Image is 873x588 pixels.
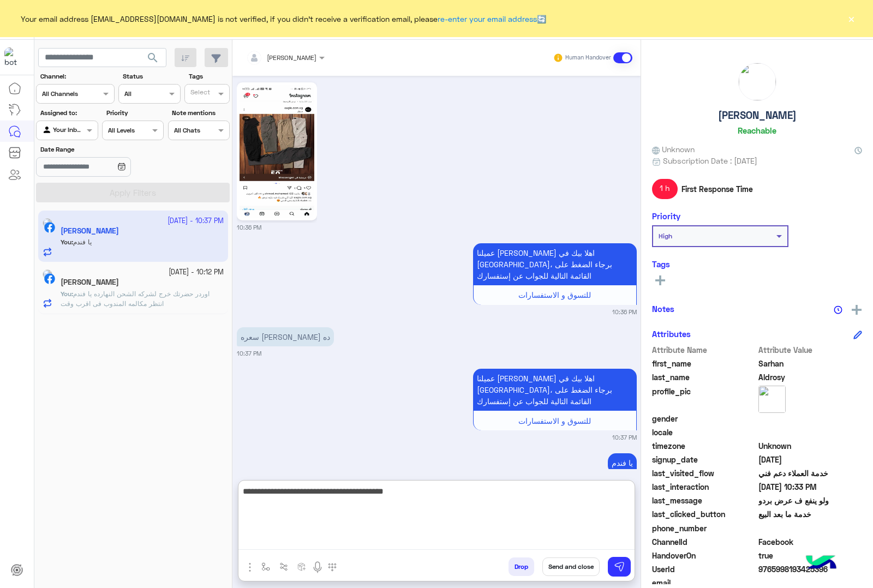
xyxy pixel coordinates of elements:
[652,386,756,411] span: profile_pic
[237,223,261,232] small: 10:36 PM
[758,550,863,561] span: true
[509,557,534,576] button: Drop
[267,53,316,62] span: [PERSON_NAME]
[565,53,611,62] small: Human Handover
[61,290,73,298] b: :
[293,557,311,575] button: create order
[802,544,840,583] img: hulul-logo.png
[189,87,210,100] div: Select
[652,259,862,269] h6: Tags
[106,108,163,118] label: Priority
[237,349,261,358] small: 10:37 PM
[758,536,863,548] span: 0
[652,550,756,561] span: HandoverOn
[608,453,637,472] p: 29/9/2025, 10:37 PM
[123,71,179,81] label: Status
[652,304,674,314] h6: Notes
[758,371,863,383] span: Aldrosy
[140,48,166,71] button: search
[279,562,288,571] img: Trigger scenario
[758,454,863,465] span: 2025-09-22T16:12:26.512Z
[61,278,119,287] h5: Amel William
[758,413,863,424] span: null
[36,183,230,202] button: Apply Filters
[40,145,163,154] label: Date Range
[758,508,863,520] span: خدمة ما بعد البيع
[243,561,256,574] img: send attachment
[652,523,756,534] span: phone_number
[169,267,224,278] small: [DATE] - 10:12 PM
[652,371,756,383] span: last_name
[237,327,334,346] p: 29/9/2025, 10:37 PM
[652,143,695,155] span: Unknown
[652,454,756,465] span: signup_date
[4,47,24,67] img: 713415422032625
[518,290,591,299] span: للتسوق و الاستفسارات
[652,440,756,452] span: timezone
[40,71,113,81] label: Channel:
[663,155,757,166] span: Subscription Date : [DATE]
[40,108,97,118] label: Assigned to:
[846,13,857,24] button: ×
[652,358,756,369] span: first_name
[473,369,637,411] p: 29/9/2025, 10:37 PM
[681,183,753,195] span: First Response Time
[518,416,591,425] span: للتسوق و الاستفسارات
[652,563,756,575] span: UserId
[758,344,863,356] span: Attribute Value
[652,536,756,548] span: ChannelId
[758,523,863,534] span: null
[758,358,863,369] span: Sarhan
[758,440,863,452] span: Unknown
[21,13,546,25] span: Your email address [EMAIL_ADDRESS][DOMAIN_NAME] is not verified, if you didn't receive a verifica...
[311,561,324,574] img: send voice note
[652,211,680,221] h6: Priority
[189,71,229,81] label: Tags
[652,481,756,493] span: last_interaction
[652,508,756,520] span: last_clicked_button
[718,109,797,122] h5: [PERSON_NAME]
[758,427,863,438] span: null
[275,557,293,575] button: Trigger scenario
[652,413,756,424] span: gender
[612,433,637,442] small: 10:37 PM
[834,305,842,314] img: notes
[240,85,314,218] img: 552997827_1358564718951694_4378058882415260134_n.jpg
[758,481,863,493] span: 2025-09-29T19:33:58.277Z
[652,467,756,479] span: last_visited_flow
[257,557,275,575] button: select flow
[297,562,306,571] img: create order
[438,14,537,23] a: re-enter your email address
[652,495,756,506] span: last_message
[738,125,776,135] h6: Reachable
[146,51,159,64] span: search
[758,495,863,506] span: ولو ينفع ف عرض بردو
[652,344,756,356] span: Attribute Name
[852,305,862,315] img: add
[739,63,776,100] img: picture
[44,273,55,284] img: Facebook
[758,563,863,575] span: 9765998193425396
[659,232,672,240] b: High
[612,308,637,316] small: 10:36 PM
[652,179,678,199] span: 1 h
[61,290,210,308] span: اوردر حضرتك خرج لشركه الشحن النهارده يا فندم انتظر مكالمه المندوب فى اقرب وقت
[43,269,52,279] img: picture
[473,243,637,285] p: 29/9/2025, 10:36 PM
[614,561,625,572] img: send message
[172,108,228,118] label: Note mentions
[328,563,337,572] img: make a call
[652,427,756,438] span: locale
[261,562,270,571] img: select flow
[542,557,600,576] button: Send and close
[61,290,71,298] span: You
[758,386,786,413] img: picture
[652,329,691,339] h6: Attributes
[758,467,863,479] span: خدمة العملاء دعم فني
